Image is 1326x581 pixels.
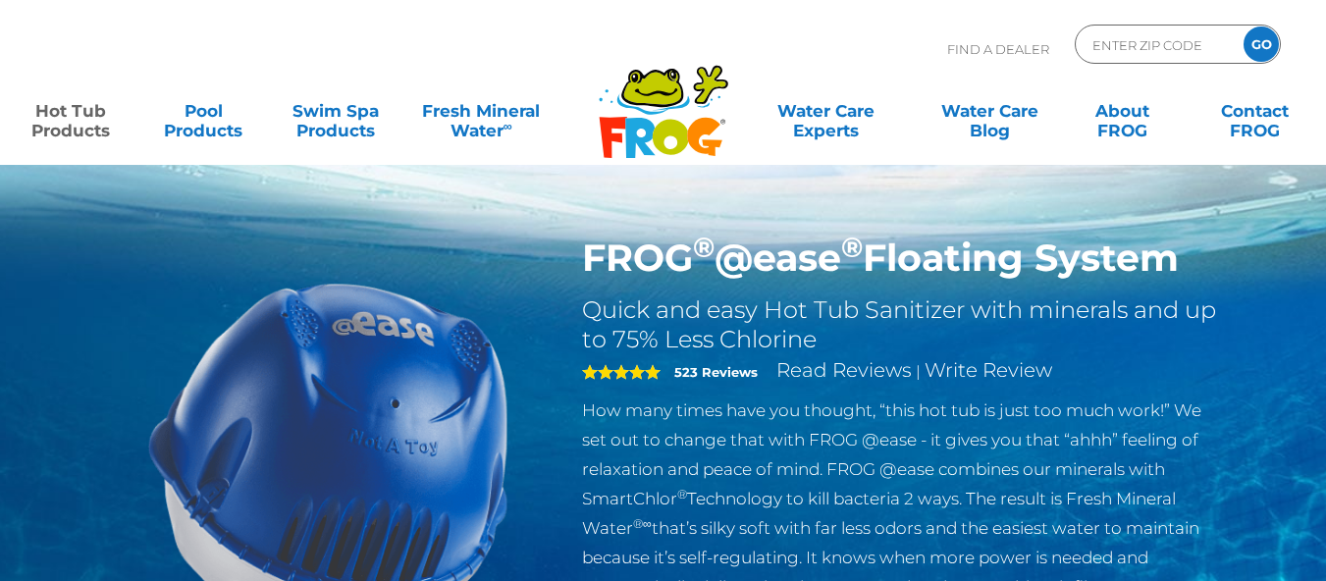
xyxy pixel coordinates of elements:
[1244,26,1279,62] input: GO
[947,25,1049,74] p: Find A Dealer
[285,91,388,131] a: Swim SpaProducts
[677,487,687,502] sup: ®
[417,91,546,131] a: Fresh MineralWater∞
[841,230,863,264] sup: ®
[1203,91,1306,131] a: ContactFROG
[582,295,1223,354] h2: Quick and easy Hot Tub Sanitizer with minerals and up to 75% Less Chlorine
[916,362,921,381] span: |
[152,91,255,131] a: PoolProducts
[693,230,715,264] sup: ®
[582,364,661,380] span: 5
[588,39,739,159] img: Frog Products Logo
[582,236,1223,281] h1: FROG @ease Floating System
[633,516,652,531] sup: ®∞
[504,119,512,133] sup: ∞
[1071,91,1174,131] a: AboutFROG
[674,364,758,380] strong: 523 Reviews
[925,358,1052,382] a: Write Review
[742,91,909,131] a: Water CareExperts
[776,358,912,382] a: Read Reviews
[938,91,1041,131] a: Water CareBlog
[20,91,123,131] a: Hot TubProducts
